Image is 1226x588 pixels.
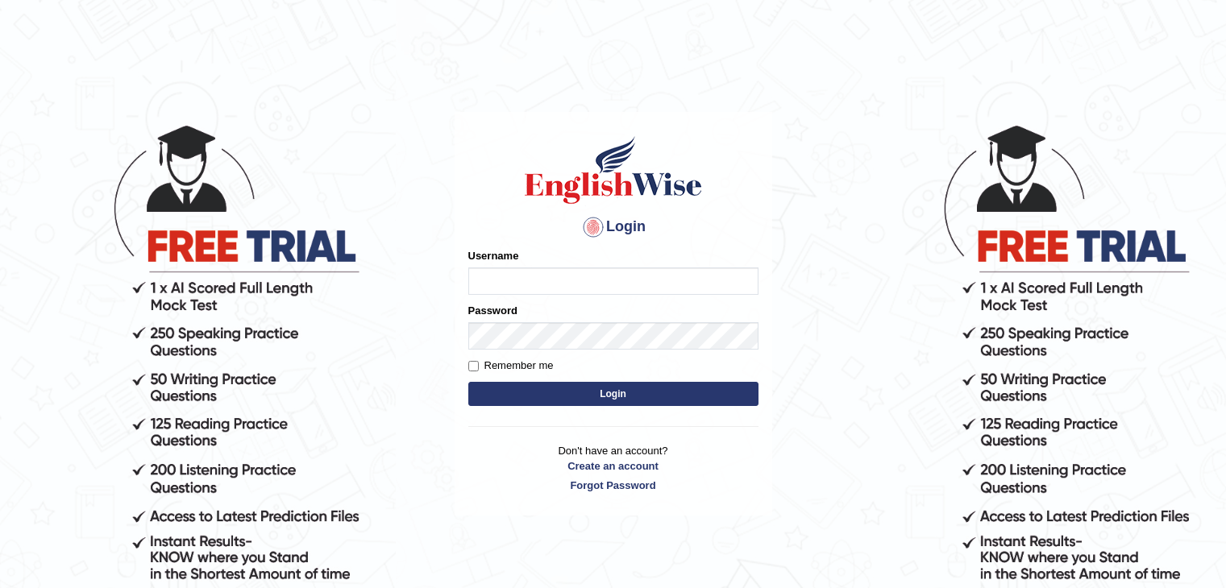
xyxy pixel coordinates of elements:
a: Create an account [468,458,758,474]
button: Login [468,382,758,406]
h4: Login [468,214,758,240]
label: Username [468,248,519,263]
input: Remember me [468,361,479,371]
img: Logo of English Wise sign in for intelligent practice with AI [522,134,705,206]
p: Don't have an account? [468,443,758,493]
a: Forgot Password [468,478,758,493]
label: Remember me [468,358,554,374]
label: Password [468,303,517,318]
